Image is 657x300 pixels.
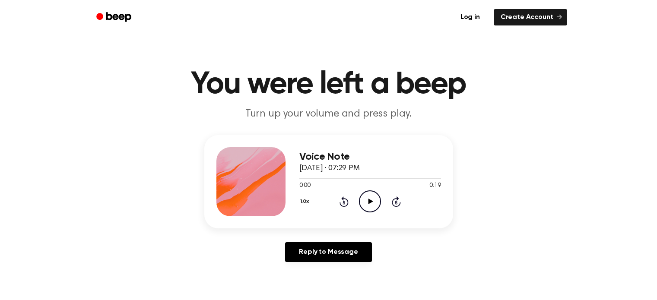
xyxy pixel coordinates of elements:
button: 1.0x [299,194,312,209]
span: 0:19 [429,181,441,190]
span: 0:00 [299,181,311,190]
h1: You were left a beep [108,69,550,100]
h3: Voice Note [299,151,441,163]
a: Create Account [494,9,567,25]
a: Beep [90,9,139,26]
p: Turn up your volume and press play. [163,107,495,121]
span: [DATE] · 07:29 PM [299,164,360,172]
a: Log in [452,7,489,27]
a: Reply to Message [285,242,371,262]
